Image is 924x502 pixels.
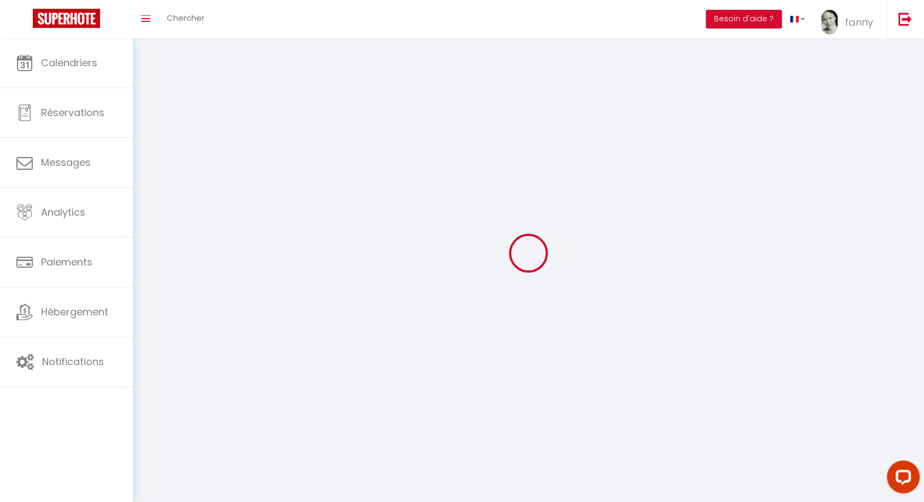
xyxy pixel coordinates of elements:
[845,15,873,29] span: fanny
[41,106,104,119] span: Réservations
[41,205,85,219] span: Analytics
[41,255,92,269] span: Paiements
[167,12,204,24] span: Chercher
[821,10,838,34] img: ...
[878,456,924,502] iframe: LiveChat chat widget
[41,155,91,169] span: Messages
[33,9,100,28] img: Super Booking
[706,10,782,28] button: Besoin d'aide ?
[42,355,104,368] span: Notifications
[41,56,97,70] span: Calendriers
[898,12,912,26] img: logout
[41,305,108,319] span: Hébergement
